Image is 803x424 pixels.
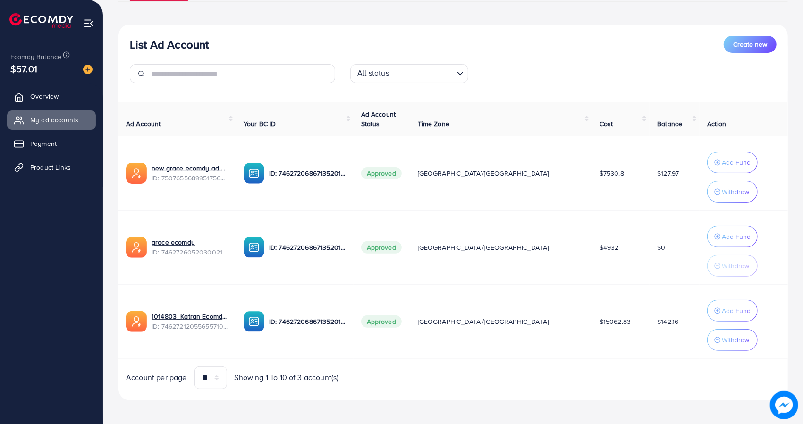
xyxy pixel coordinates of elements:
img: ic-ads-acc.e4c84228.svg [126,311,147,332]
img: logo [9,13,73,28]
span: Action [707,119,726,128]
span: Ad Account [126,119,161,128]
span: Product Links [30,162,71,172]
span: Balance [657,119,682,128]
p: Add Fund [722,157,751,168]
span: Approved [361,167,402,179]
span: $7530.8 [600,169,624,178]
a: new grace ecomdy ad account 7507655689951756295 [152,163,228,173]
button: Withdraw [707,255,758,277]
span: [GEOGRAPHIC_DATA]/[GEOGRAPHIC_DATA] [418,243,549,252]
p: ID: 7462720686713520129 [269,316,346,327]
div: Search for option [350,64,468,83]
span: Payment [30,139,57,148]
p: Withdraw [722,334,749,346]
button: Add Fund [707,226,758,247]
img: ic-ba-acc.ded83a64.svg [244,163,264,184]
p: Add Fund [722,231,751,242]
a: My ad accounts [7,110,96,129]
span: Cost [600,119,613,128]
span: Ad Account Status [361,110,396,128]
span: My ad accounts [30,115,78,125]
img: image [770,391,798,419]
span: Overview [30,92,59,101]
span: ID: 7507655689951756295 [152,173,228,183]
span: Ecomdy Balance [10,52,61,61]
p: Add Fund [722,305,751,316]
img: image [83,65,93,74]
img: ic-ba-acc.ded83a64.svg [244,237,264,258]
span: Create new [733,40,767,49]
span: Approved [361,315,402,328]
img: ic-ads-acc.e4c84228.svg [126,237,147,258]
p: ID: 7462720686713520129 [269,242,346,253]
div: <span class='underline'>grace ecomdy</span></br>7462726052030021648 [152,237,228,257]
a: 1014803_Katran Ecomdy_1737550187031 [152,312,228,321]
span: $127.97 [657,169,679,178]
span: $4932 [600,243,619,252]
h3: List Ad Account [130,38,209,51]
span: Your BC ID [244,119,276,128]
div: <span class='underline'>1014803_Katran Ecomdy_1737550187031</span></br>7462721205565571073 [152,312,228,331]
span: ID: 7462721205565571073 [152,322,228,331]
a: Overview [7,87,96,106]
button: Add Fund [707,300,758,322]
p: Withdraw [722,260,749,271]
div: <span class='underline'>new grace ecomdy ad account 7507655689951756295</span></br>75076556899517... [152,163,228,183]
span: $142.16 [657,317,678,326]
span: ID: 7462726052030021648 [152,247,228,257]
a: Product Links [7,158,96,177]
span: Account per page [126,372,187,383]
input: Search for option [392,66,453,81]
span: Time Zone [418,119,449,128]
span: All status [355,66,391,81]
a: Payment [7,134,96,153]
span: [GEOGRAPHIC_DATA]/[GEOGRAPHIC_DATA] [418,317,549,326]
button: Withdraw [707,329,758,351]
button: Withdraw [707,181,758,203]
span: $0 [657,243,665,252]
img: ic-ads-acc.e4c84228.svg [126,163,147,184]
span: Approved [361,241,402,254]
span: [GEOGRAPHIC_DATA]/[GEOGRAPHIC_DATA] [418,169,549,178]
a: grace ecomdy [152,237,195,247]
button: Create new [724,36,777,53]
span: Showing 1 To 10 of 3 account(s) [235,372,339,383]
img: ic-ba-acc.ded83a64.svg [244,311,264,332]
span: $57.01 [10,62,37,76]
p: Withdraw [722,186,749,197]
span: $15062.83 [600,317,631,326]
button: Add Fund [707,152,758,173]
p: ID: 7462720686713520129 [269,168,346,179]
img: menu [83,18,94,29]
